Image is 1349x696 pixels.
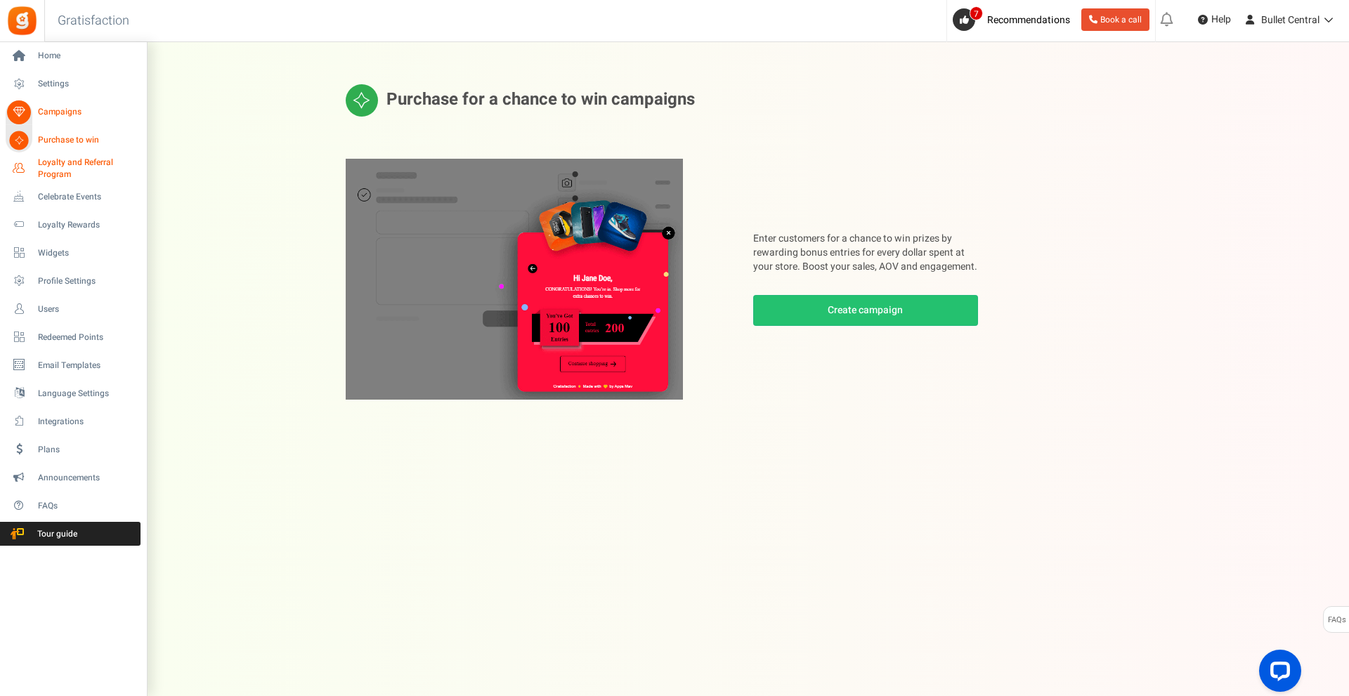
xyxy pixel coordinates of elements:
img: Gratisfaction [6,5,38,37]
a: Settings [6,72,141,96]
span: 7 [970,6,983,20]
span: Home [38,50,136,62]
span: Campaigns [38,106,136,118]
a: Email Templates [6,353,141,377]
a: Plans [6,438,141,461]
a: Loyalty and Referral Program [6,157,141,180]
a: Help [1192,8,1237,31]
span: Plans [38,444,136,456]
a: FAQs [6,494,141,518]
span: Redeemed Points [38,331,136,343]
span: Celebrate Events [38,191,136,203]
img: Purchase Campaigns [346,159,683,400]
p: Enter customers for a chance to win prizes by rewarding bonus entries for every dollar spent at y... [753,232,978,274]
a: Campaigns [6,100,141,124]
span: Tour guide [6,528,105,540]
span: FAQs [38,500,136,512]
a: Book a call [1081,8,1149,31]
a: Redeemed Points [6,325,141,349]
a: Language Settings [6,381,141,405]
span: Purchase for a chance to win campaigns [386,87,695,112]
a: Purchase to win [6,129,141,152]
a: Home [6,44,141,68]
h3: Gratisfaction [42,7,145,35]
span: Help [1208,13,1231,27]
span: Integrations [38,416,136,428]
span: Announcements [38,472,136,484]
span: Settings [38,78,136,90]
a: Users [6,297,141,321]
a: Integrations [6,409,141,433]
a: Announcements [6,466,141,490]
span: Loyalty Rewards [38,219,136,231]
a: Widgets [6,241,141,265]
a: Celebrate Events [6,185,141,209]
a: Loyalty Rewards [6,213,141,237]
span: FAQs [1327,607,1346,633]
span: Recommendations [987,13,1070,27]
span: Bullet Central [1261,13,1319,27]
span: Profile Settings [38,275,136,287]
span: Language Settings [38,388,136,400]
a: Profile Settings [6,269,141,293]
span: Loyalty and Referral Program [38,157,141,180]
span: Email Templates [38,360,136,372]
a: 7 Recommendations [953,8,1076,31]
span: Purchase to win [38,134,136,146]
a: Create campaign [753,295,978,326]
span: Widgets [38,247,136,259]
span: Users [38,303,136,315]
